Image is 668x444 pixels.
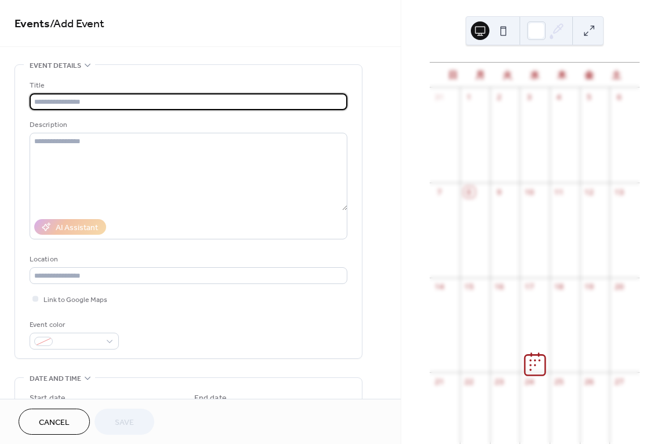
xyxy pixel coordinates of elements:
[524,376,534,387] div: 24
[30,119,345,131] div: Description
[613,187,624,197] div: 13
[549,63,576,88] div: 木
[494,376,504,387] div: 23
[464,92,474,103] div: 1
[43,294,107,306] span: Link to Google Maps
[14,13,50,35] a: Events
[30,79,345,92] div: Title
[554,187,564,197] div: 11
[30,319,117,331] div: Event color
[19,409,90,435] button: Cancel
[603,63,630,88] div: 土
[39,417,70,429] span: Cancel
[613,92,624,103] div: 6
[434,376,444,387] div: 21
[613,282,624,292] div: 20
[554,376,564,387] div: 25
[494,187,504,197] div: 9
[194,392,227,405] div: End date
[464,282,474,292] div: 15
[434,92,444,103] div: 31
[613,376,624,387] div: 27
[494,92,504,103] div: 2
[554,282,564,292] div: 18
[576,63,603,88] div: 金
[434,282,444,292] div: 14
[524,92,534,103] div: 3
[521,63,549,88] div: 水
[464,376,474,387] div: 22
[50,13,104,35] span: / Add Event
[584,187,594,197] div: 12
[439,63,466,88] div: 日
[30,253,345,265] div: Location
[464,187,474,197] div: 8
[493,63,521,88] div: 火
[466,63,493,88] div: 月
[584,282,594,292] div: 19
[30,392,66,405] div: Start date
[584,376,594,387] div: 26
[554,92,564,103] div: 4
[584,92,594,103] div: 5
[434,187,444,197] div: 7
[30,373,81,385] span: Date and time
[524,187,534,197] div: 10
[524,282,534,292] div: 17
[494,282,504,292] div: 16
[30,60,81,72] span: Event details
